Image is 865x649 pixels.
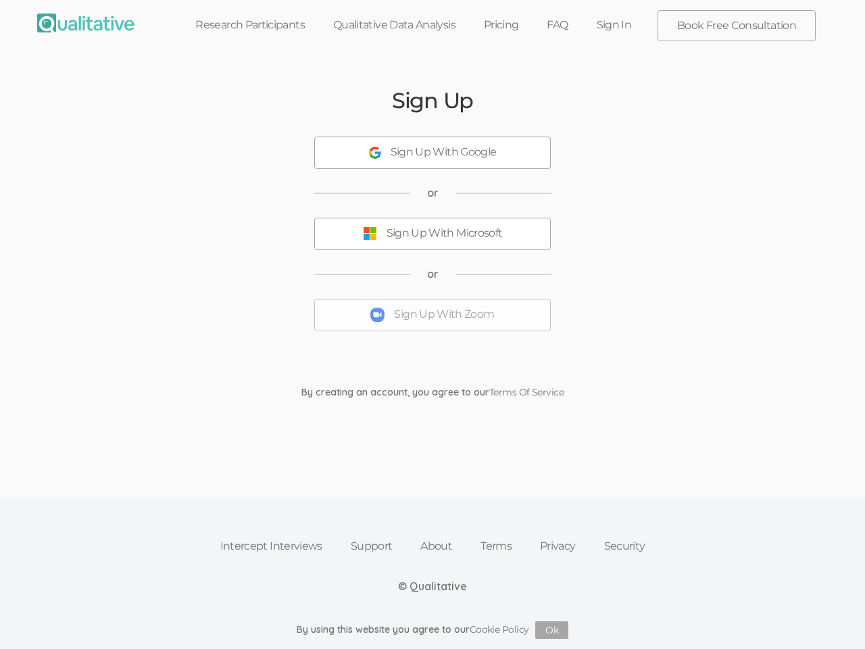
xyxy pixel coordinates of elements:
a: Book Free Consultation [658,11,815,41]
img: Sign Up With Google [369,147,381,159]
div: Sign Up With Google [391,145,497,160]
button: Sign Up With Zoom [314,299,551,331]
div: Sign Up With Zoom [394,307,494,322]
h2: Sign Up [392,89,473,112]
div: By creating an account, you agree to our [291,385,574,399]
img: Sign Up With Zoom [370,308,385,322]
a: Sign In [583,10,646,40]
img: Qualitative [37,14,134,32]
iframe: Chat Widget [797,584,865,649]
button: Sign Up With Microsoft [314,218,551,250]
a: Terms Of Service [489,386,564,398]
a: Support [337,531,407,561]
div: © Qualitative [398,579,467,594]
a: Privacy [526,531,590,561]
a: Pricing [470,10,533,40]
a: Terms [466,531,526,561]
a: Intercept Interviews [206,531,337,561]
a: Cookie Policy [470,623,529,635]
a: About [406,531,466,561]
img: Sign Up With Microsoft [363,226,377,241]
div: By using this website you agree to our [297,621,569,639]
a: Research Participants [181,10,319,40]
div: Sign Up With Microsoft [387,226,503,241]
a: Security [590,531,660,561]
button: Sign Up With Google [314,137,551,169]
span: or [427,185,439,201]
a: Qualitative Data Analysis [319,10,470,40]
button: Ok [535,621,568,639]
span: or [427,266,439,282]
a: FAQ [533,10,582,40]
